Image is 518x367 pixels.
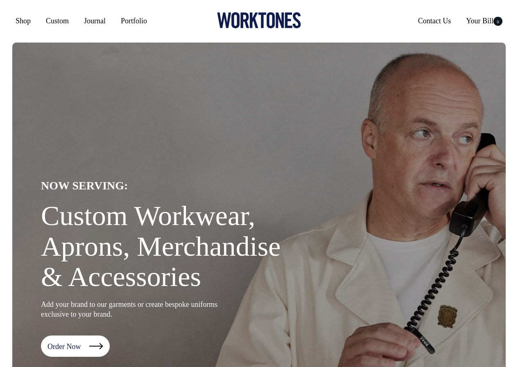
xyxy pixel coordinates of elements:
[118,14,150,28] a: Portfolio
[41,299,225,319] p: Add your brand to our garments or create bespoke uniforms exclusive to your brand.
[12,14,34,28] a: Shop
[415,14,455,28] a: Contact Us
[41,335,110,357] a: Order Now
[41,200,307,292] h1: Custom Workwear, Aprons, Merchandise & Accessories
[43,14,72,28] a: Custom
[463,14,506,28] a: Your Bill0
[493,17,502,26] span: 0
[41,179,307,192] h4: NOW SERVING:
[81,14,109,28] a: Journal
